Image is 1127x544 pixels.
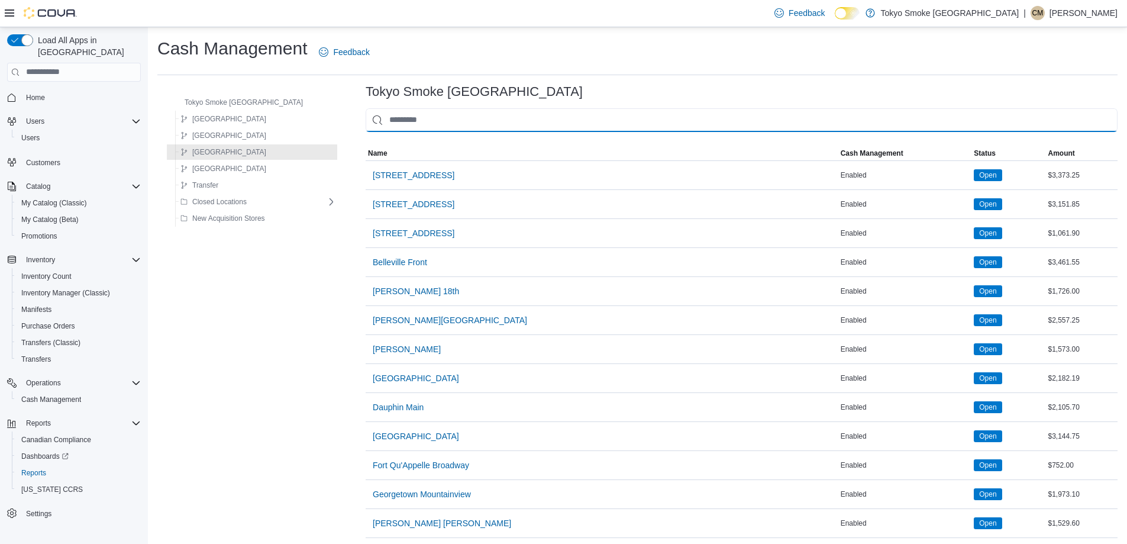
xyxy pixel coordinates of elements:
[1046,255,1118,269] div: $3,461.55
[192,197,247,207] span: Closed Locations
[33,34,141,58] span: Load All Apps in [GEOGRAPHIC_DATA]
[21,376,141,390] span: Operations
[373,343,441,355] span: [PERSON_NAME]
[2,505,146,522] button: Settings
[838,400,972,414] div: Enabled
[373,285,459,297] span: [PERSON_NAME] 18th
[838,458,972,472] div: Enabled
[21,321,75,331] span: Purchase Orders
[17,352,56,366] a: Transfers
[974,149,996,158] span: Status
[838,342,972,356] div: Enabled
[21,376,66,390] button: Operations
[21,215,79,224] span: My Catalog (Beta)
[974,227,1002,239] span: Open
[17,482,88,497] a: [US_STATE] CCRS
[1046,487,1118,501] div: $1,973.10
[21,198,87,208] span: My Catalog (Classic)
[979,257,996,268] span: Open
[979,199,996,210] span: Open
[21,91,50,105] a: Home
[373,517,511,529] span: [PERSON_NAME] [PERSON_NAME]
[17,336,85,350] a: Transfers (Classic)
[17,449,141,463] span: Dashboards
[368,250,432,274] button: Belleville Front
[17,449,73,463] a: Dashboards
[168,95,308,110] button: Tokyo Smoke [GEOGRAPHIC_DATA]
[17,319,141,333] span: Purchase Orders
[971,146,1045,160] button: Status
[2,375,146,391] button: Operations
[1023,6,1026,20] p: |
[979,402,996,413] span: Open
[17,302,141,317] span: Manifests
[21,338,80,347] span: Transfers (Classic)
[838,146,972,160] button: Cash Management
[835,7,860,20] input: Dark Mode
[21,355,51,364] span: Transfers
[192,114,266,124] span: [GEOGRAPHIC_DATA]
[1046,168,1118,182] div: $3,373.25
[1046,284,1118,298] div: $1,726.00
[974,256,1002,268] span: Open
[368,308,532,332] button: [PERSON_NAME][GEOGRAPHIC_DATA]
[2,252,146,268] button: Inventory
[1031,6,1045,20] div: Chris MacPhail
[26,378,61,388] span: Operations
[21,154,141,169] span: Customers
[373,256,427,268] span: Belleville Front
[21,305,51,314] span: Manifests
[185,98,303,107] span: Tokyo Smoke [GEOGRAPHIC_DATA]
[192,214,265,223] span: New Acquisition Stores
[2,153,146,170] button: Customers
[838,255,972,269] div: Enabled
[373,227,454,239] span: [STREET_ADDRESS]
[979,489,996,500] span: Open
[1046,429,1118,443] div: $3,144.75
[838,197,972,211] div: Enabled
[12,481,146,498] button: [US_STATE] CCRS
[1046,458,1118,472] div: $752.00
[373,488,471,500] span: Georgetown Mountainview
[21,507,56,521] a: Settings
[314,40,374,64] a: Feedback
[21,114,141,128] span: Users
[21,485,83,494] span: [US_STATE] CCRS
[17,286,141,300] span: Inventory Manager (Classic)
[17,286,115,300] a: Inventory Manager (Classic)
[368,482,476,506] button: Georgetown Mountainview
[366,108,1118,132] input: This is a search bar. As you type, the results lower in the page will automatically filter.
[176,145,271,159] button: [GEOGRAPHIC_DATA]
[373,459,469,471] span: Fort Qu'Appelle Broadway
[176,162,271,176] button: [GEOGRAPHIC_DATA]
[789,7,825,19] span: Feedback
[2,89,146,106] button: Home
[26,509,51,519] span: Settings
[21,253,60,267] button: Inventory
[12,211,146,228] button: My Catalog (Beta)
[176,112,271,126] button: [GEOGRAPHIC_DATA]
[17,269,76,284] a: Inventory Count
[2,113,146,130] button: Users
[17,466,141,480] span: Reports
[17,213,83,227] a: My Catalog (Beta)
[838,168,972,182] div: Enabled
[1046,516,1118,530] div: $1,529.60
[974,169,1002,181] span: Open
[21,468,46,478] span: Reports
[17,392,86,407] a: Cash Management
[368,163,459,187] button: [STREET_ADDRESS]
[12,285,146,301] button: Inventory Manager (Classic)
[841,149,903,158] span: Cash Management
[176,128,271,143] button: [GEOGRAPHIC_DATA]
[26,93,45,102] span: Home
[1050,6,1118,20] p: [PERSON_NAME]
[838,371,972,385] div: Enabled
[979,228,996,239] span: Open
[12,448,146,465] a: Dashboards
[21,179,55,194] button: Catalog
[979,518,996,529] span: Open
[21,272,72,281] span: Inventory Count
[838,284,972,298] div: Enabled
[974,459,1002,471] span: Open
